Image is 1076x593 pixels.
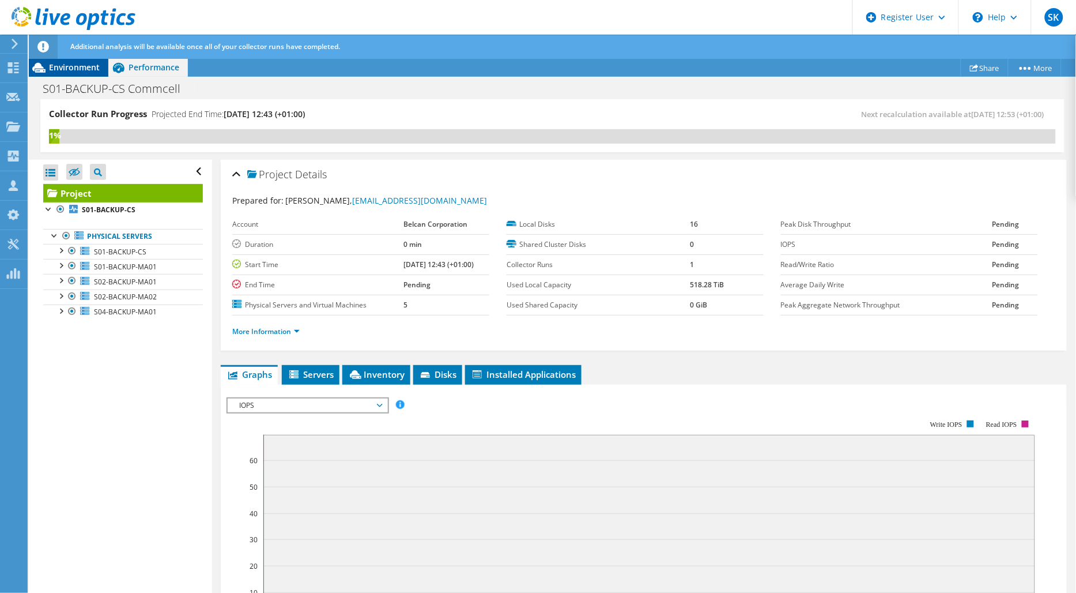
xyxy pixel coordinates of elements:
[37,82,198,95] h1: S01-BACKUP-CS Commcell
[781,299,992,311] label: Peak Aggregate Network Throughput
[247,169,292,181] span: Project
[226,369,272,380] span: Graphs
[781,259,992,271] label: Read/Write Ratio
[43,305,203,320] a: S04-BACKUP-MA01
[295,167,327,181] span: Details
[94,277,157,287] span: S02-BACKUP-MA01
[70,42,340,51] span: Additional analysis will be available once all of your collector runs have completed.
[94,307,157,317] span: S04-BACKUP-MA01
[129,62,179,73] span: Performance
[250,535,258,545] text: 30
[973,12,983,22] svg: \n
[250,561,258,571] text: 20
[348,369,405,380] span: Inventory
[43,184,203,202] a: Project
[49,129,59,142] div: 1%
[232,299,403,311] label: Physical Servers and Virtual Machines
[403,239,422,249] b: 0 min
[507,279,690,291] label: Used Local Capacity
[992,260,1019,269] b: Pending
[992,219,1019,229] b: Pending
[232,239,403,250] label: Duration
[507,219,690,230] label: Local Disks
[152,108,305,121] h4: Projected End Time:
[43,202,203,217] a: S01-BACKUP-CS
[1008,59,1062,77] a: More
[49,62,100,73] span: Environment
[507,259,690,271] label: Collector Runs
[250,456,258,466] text: 60
[690,260,694,269] b: 1
[781,239,992,250] label: IOPS
[232,279,403,291] label: End Time
[471,369,576,380] span: Installed Applications
[403,219,467,229] b: Belcan Corporation
[43,290,203,305] a: S02-BACKUP-MA02
[232,195,284,206] label: Prepared for:
[288,369,334,380] span: Servers
[781,219,992,230] label: Peak Disk Throughput
[82,205,135,215] b: S01-BACKUP-CS
[233,399,382,412] span: IOPS
[930,421,962,429] text: Write IOPS
[992,300,1019,310] b: Pending
[507,239,690,250] label: Shared Cluster Disks
[250,509,258,519] text: 40
[690,300,708,310] b: 0 GiB
[961,59,1009,77] a: Share
[986,421,1017,429] text: Read IOPS
[94,292,157,302] span: S02-BACKUP-MA02
[224,108,305,119] span: [DATE] 12:43 (+01:00)
[43,229,203,244] a: Physical Servers
[992,239,1019,249] b: Pending
[250,482,258,492] text: 50
[1045,8,1063,27] span: SK
[94,247,146,257] span: S01-BACKUP-CS
[285,195,487,206] span: [PERSON_NAME],
[690,239,694,249] b: 0
[972,109,1044,119] span: [DATE] 12:53 (+01:00)
[403,260,474,269] b: [DATE] 12:43 (+01:00)
[43,259,203,274] a: S01-BACKUP-MA01
[43,244,203,259] a: S01-BACKUP-CS
[403,280,431,290] b: Pending
[419,369,456,380] span: Disks
[862,109,1050,119] span: Next recalculation available at
[352,195,487,206] a: [EMAIL_ADDRESS][DOMAIN_NAME]
[992,280,1019,290] b: Pending
[507,299,690,311] label: Used Shared Capacity
[781,279,992,291] label: Average Daily Write
[690,219,699,229] b: 16
[232,259,403,271] label: Start Time
[43,274,203,289] a: S02-BACKUP-MA01
[403,300,407,310] b: 5
[232,219,403,230] label: Account
[690,280,724,290] b: 518.28 TiB
[232,326,300,336] a: More Information
[94,262,157,272] span: S01-BACKUP-MA01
